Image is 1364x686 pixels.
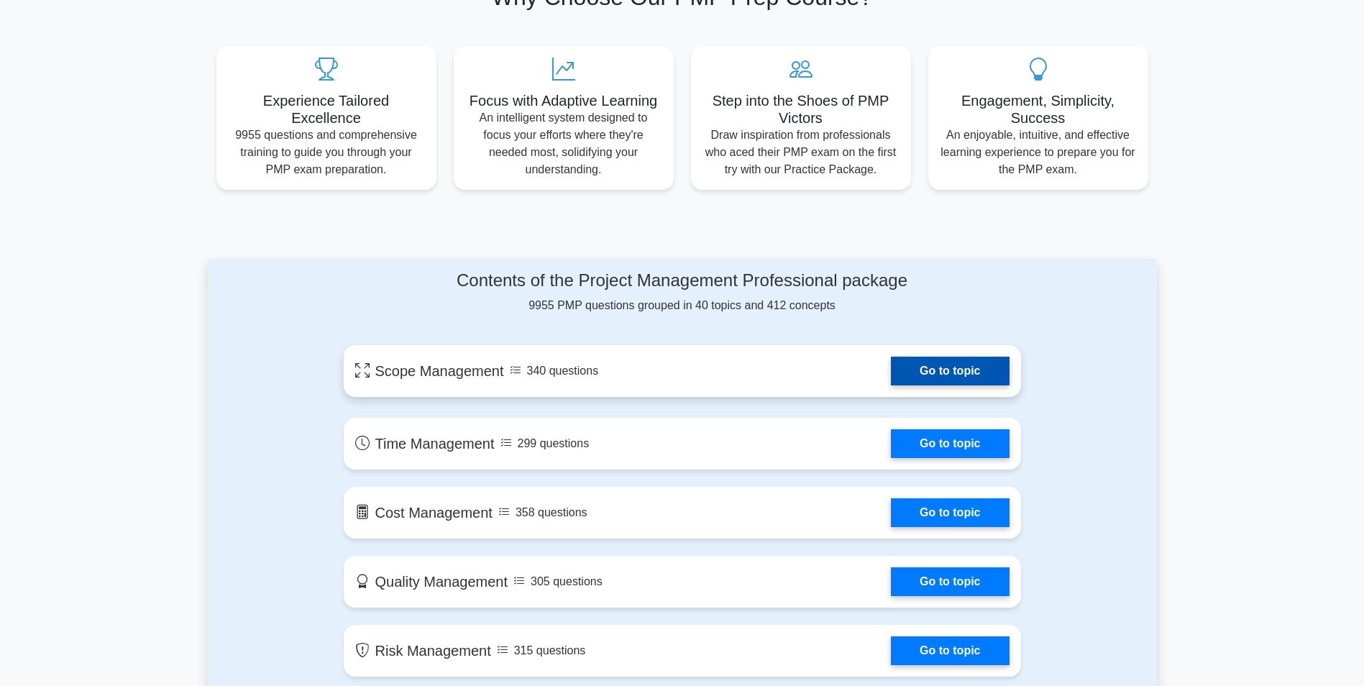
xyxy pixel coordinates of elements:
p: 9955 questions and comprehensive training to guide you through your PMP exam preparation. [228,127,425,178]
a: Go to topic [891,636,1009,665]
p: An intelligent system designed to focus your efforts where they're needed most, solidifying your ... [465,109,662,178]
p: Draw inspiration from professionals who aced their PMP exam on the first try with our Practice Pa... [702,127,900,178]
a: Go to topic [891,429,1009,458]
p: An enjoyable, intuitive, and effective learning experience to prepare you for the PMP exam. [940,127,1137,178]
h4: Contents of the Project Management Professional package [344,270,1021,291]
h5: Experience Tailored Excellence [228,92,425,127]
h5: Focus with Adaptive Learning [465,92,662,109]
h5: Step into the Shoes of PMP Victors [702,92,900,127]
div: 9955 PMP questions grouped in 40 topics and 412 concepts [344,270,1021,314]
a: Go to topic [891,567,1009,596]
a: Go to topic [891,498,1009,527]
h5: Engagement, Simplicity, Success [940,92,1137,127]
a: Go to topic [891,357,1009,385]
